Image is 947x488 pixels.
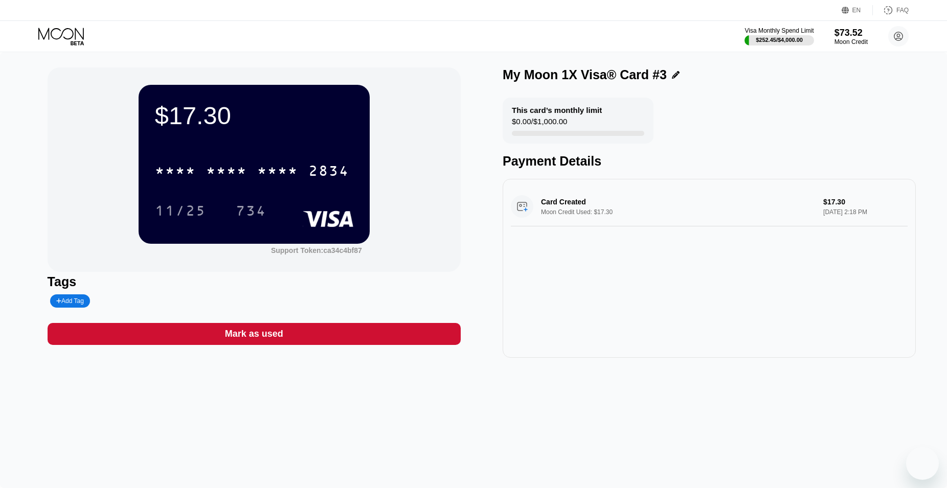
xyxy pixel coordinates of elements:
div: EN [842,5,873,15]
div: 11/25 [155,204,206,220]
div: $73.52 [835,28,868,38]
div: Support Token:ca34c4bf87 [271,246,362,254]
div: $252.45 / $4,000.00 [756,37,803,43]
div: Moon Credit [835,38,868,45]
div: Add Tag [56,297,84,305]
div: Mark as used [225,328,283,340]
div: $73.52Moon Credit [835,28,868,45]
div: Support Token: ca34c4bf87 [271,246,362,254]
div: FAQ [873,5,909,15]
div: Add Tag [50,294,90,308]
div: 2834 [308,164,349,180]
div: $17.30 [155,101,353,130]
div: 734 [236,204,266,220]
div: FAQ [896,7,909,14]
div: My Moon 1X Visa® Card #3 [503,67,667,82]
div: Tags [48,274,461,289]
div: Visa Monthly Spend Limit [745,27,814,34]
div: $0.00 / $1,000.00 [512,117,567,131]
div: 11/25 [147,198,214,223]
div: 734 [228,198,274,223]
iframe: Button to launch messaging window [906,447,939,480]
div: EN [852,7,861,14]
div: Mark as used [48,323,461,345]
div: Payment Details [503,154,916,169]
div: Visa Monthly Spend Limit$252.45/$4,000.00 [745,27,814,45]
div: This card’s monthly limit [512,106,602,114]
